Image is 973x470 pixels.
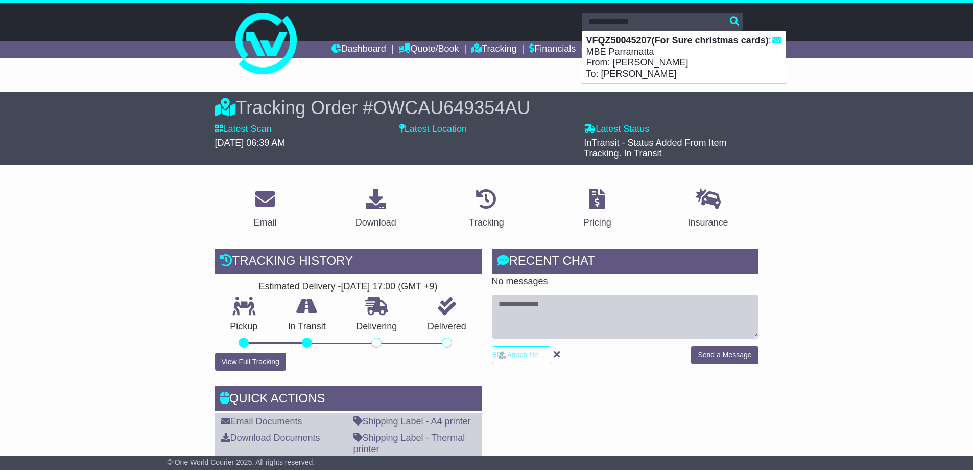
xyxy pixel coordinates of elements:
a: Quote/Book [398,41,459,58]
div: Tracking history [215,249,482,276]
span: © One World Courier 2025. All rights reserved. [168,458,315,466]
span: OWCAU649354AU [373,97,530,118]
a: Shipping Label - Thermal printer [353,433,465,454]
button: View Full Tracking [215,353,286,371]
div: Quick Actions [215,386,482,414]
p: In Transit [273,321,341,332]
a: Tracking [471,41,516,58]
div: Download [355,216,396,230]
a: Financials [529,41,576,58]
p: No messages [492,276,758,287]
a: Email Documents [221,416,302,427]
label: Latest Location [399,124,467,135]
div: Tracking Order # [215,97,758,119]
p: Pickup [215,321,273,332]
button: Send a Message [691,346,758,364]
label: Latest Scan [215,124,272,135]
a: Download Documents [221,433,320,443]
div: Pricing [583,216,611,230]
a: Email [247,185,283,233]
p: Delivered [412,321,482,332]
div: Insurance [688,216,728,230]
a: Pricing [577,185,618,233]
div: [DATE] 17:00 (GMT +9) [341,281,438,293]
a: Dashboard [331,41,386,58]
a: Insurance [681,185,735,233]
div: RECENT CHAT [492,249,758,276]
div: : MBE Parramatta From: [PERSON_NAME] To: [PERSON_NAME] [582,31,786,83]
p: Delivering [341,321,413,332]
strong: VFQZ50045207(For Sure christmas cards) [586,35,769,46]
span: [DATE] 06:39 AM [215,138,286,148]
a: Tracking [462,185,510,233]
a: Shipping Label - A4 printer [353,416,471,427]
div: Estimated Delivery - [215,281,482,293]
div: Tracking [469,216,504,230]
span: InTransit - Status Added From Item Tracking. In Transit [584,138,726,159]
div: Email [253,216,276,230]
a: Download [349,185,403,233]
label: Latest Status [584,124,649,135]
